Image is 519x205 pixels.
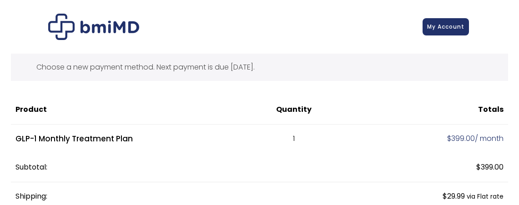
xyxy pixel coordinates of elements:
[476,162,504,172] span: 399.00
[11,54,508,81] div: Choose a new payment method. Next payment is due [DATE].
[443,191,447,201] span: $
[467,192,504,201] small: via Flat rate
[11,153,336,182] th: Subtotal:
[447,133,475,144] span: 399.00
[251,125,336,154] td: 1
[423,18,469,35] a: My Account
[48,14,139,40] img: Checkout
[443,191,465,201] span: 29.99
[251,95,336,124] th: Quantity
[427,23,464,30] span: My Account
[11,125,251,154] td: GLP-1 Monthly Treatment Plan
[336,125,508,154] td: / month
[447,133,451,144] span: $
[476,162,481,172] span: $
[11,95,251,124] th: Product
[336,95,508,124] th: Totals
